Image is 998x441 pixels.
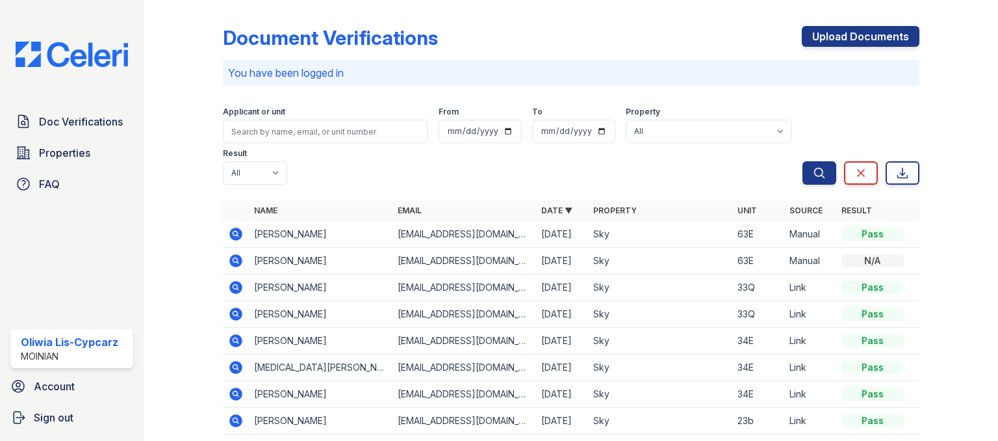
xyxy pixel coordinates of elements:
div: Pass [841,388,904,401]
div: Pass [841,334,904,347]
td: [EMAIL_ADDRESS][DOMAIN_NAME] [392,274,536,301]
a: Date ▼ [541,206,572,215]
a: Name [254,206,277,215]
a: FAQ [10,171,133,197]
a: Sign out [5,405,138,431]
label: From [439,107,459,117]
p: You have been logged in [228,65,914,81]
span: Doc Verifications [39,114,123,129]
td: [DATE] [536,328,588,354]
td: Link [784,328,836,354]
span: Account [34,379,75,394]
td: [EMAIL_ADDRESS][DOMAIN_NAME] [392,328,536,354]
a: Doc Verifications [10,109,133,135]
td: [EMAIL_ADDRESS][DOMAIN_NAME] [392,381,536,408]
td: [EMAIL_ADDRESS][DOMAIN_NAME] [392,248,536,274]
td: Sky [588,248,732,274]
td: Manual [784,221,836,248]
td: Link [784,408,836,434]
td: [DATE] [536,301,588,328]
td: Sky [588,354,732,381]
div: N/A [841,254,904,267]
a: Result [841,206,872,215]
td: Sky [588,221,732,248]
span: Sign out [34,410,73,425]
td: 63E [732,248,784,274]
div: Pass [841,281,904,294]
td: [EMAIL_ADDRESS][DOMAIN_NAME] [392,408,536,434]
td: Link [784,381,836,408]
td: [DATE] [536,221,588,248]
a: Upload Documents [802,26,919,47]
td: [PERSON_NAME] [249,408,392,434]
td: [PERSON_NAME] [249,221,392,248]
td: [DATE] [536,274,588,301]
td: [DATE] [536,354,588,381]
a: Email [398,206,422,215]
td: Link [784,354,836,381]
div: Oliwia Lis-Cypcarz [21,334,118,350]
label: Applicant or unit [223,107,285,117]
td: Sky [588,274,732,301]
label: Result [223,148,247,159]
label: To [532,107,543,117]
td: Sky [588,381,732,408]
a: Unit [737,206,757,215]
td: [DATE] [536,408,588,434]
input: Search by name, email, or unit number [223,120,428,143]
div: Pass [841,361,904,374]
td: [PERSON_NAME] [249,301,392,328]
td: [PERSON_NAME] [249,248,392,274]
a: Account [5,373,138,399]
td: 33Q [732,301,784,328]
td: Link [784,274,836,301]
td: [PERSON_NAME] [249,328,392,354]
a: Properties [10,140,133,166]
td: Sky [588,408,732,434]
div: Pass [841,308,904,321]
td: Link [784,301,836,328]
td: [EMAIL_ADDRESS][DOMAIN_NAME] [392,221,536,248]
td: Sky [588,328,732,354]
td: [DATE] [536,381,588,408]
td: [MEDICAL_DATA][PERSON_NAME] [249,354,392,381]
span: FAQ [39,176,60,192]
span: Properties [39,145,90,161]
td: 34E [732,381,784,408]
a: Source [789,206,823,215]
td: 33Q [732,274,784,301]
div: Pass [841,228,904,241]
td: 34E [732,354,784,381]
td: 63E [732,221,784,248]
td: [EMAIL_ADDRESS][DOMAIN_NAME] [392,301,536,328]
td: Sky [588,301,732,328]
div: Document Verifications [223,26,438,49]
td: Manual [784,248,836,274]
td: 23b [732,408,784,434]
td: [EMAIL_ADDRESS][DOMAIN_NAME] [392,354,536,381]
td: [DATE] [536,248,588,274]
a: Property [593,206,637,215]
td: 34E [732,328,784,354]
div: Pass [841,414,904,427]
td: [PERSON_NAME] [249,381,392,408]
label: Property [626,107,660,117]
img: CE_Logo_Blue-a8612792a0a2168367f1c8372b55b34899dd931a85d93a1a3d3e32e68fde9ad4.png [5,42,138,67]
td: [PERSON_NAME] [249,274,392,301]
div: Moinian [21,350,118,363]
